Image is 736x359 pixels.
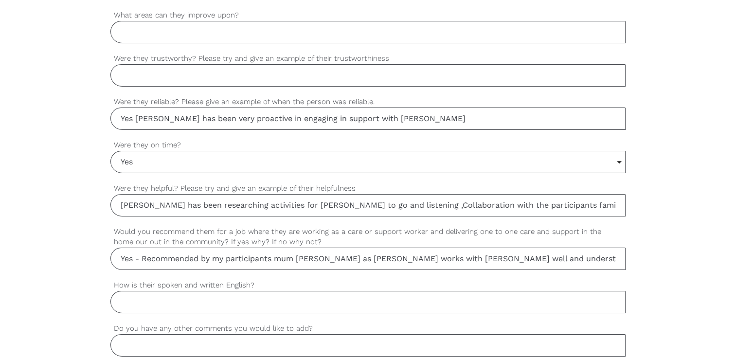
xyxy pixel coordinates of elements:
[110,226,626,248] label: Would you recommend them for a job where they are working as a care or support worker and deliver...
[110,96,626,108] label: Were they reliable? Please give an example of when the person was reliable.
[110,10,626,21] label: What areas can they improve upon?
[110,280,626,291] label: How is their spoken and written English?
[110,53,626,64] label: Were they trustworthy? Please try and give an example of their trustworthiness
[110,183,626,194] label: Were they helpful? Please try and give an example of their helpfulness
[110,323,626,334] label: Do you have any other comments you would like to add?
[110,140,626,151] label: Were they on time?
